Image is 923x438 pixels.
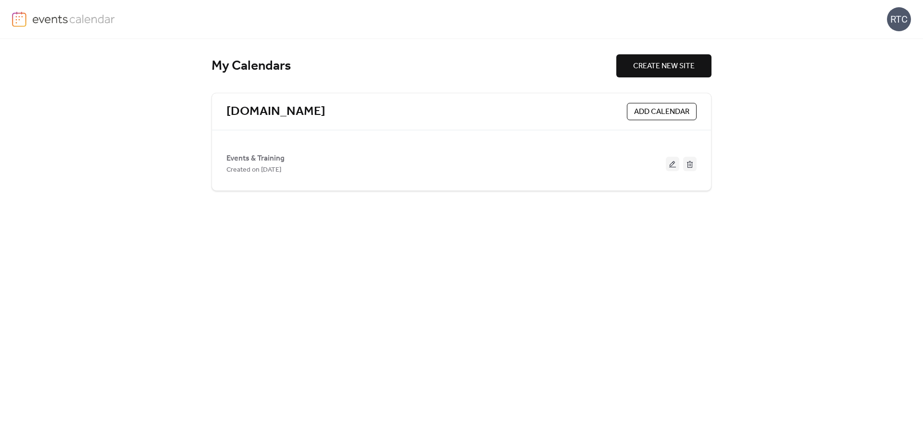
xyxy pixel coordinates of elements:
[616,54,711,77] button: CREATE NEW SITE
[633,61,695,72] span: CREATE NEW SITE
[212,58,616,75] div: My Calendars
[32,12,115,26] img: logo-type
[226,164,281,176] span: Created on [DATE]
[887,7,911,31] div: RTC
[226,153,285,164] span: Events & Training
[627,103,697,120] button: ADD CALENDAR
[12,12,26,27] img: logo
[226,156,285,161] a: Events & Training
[634,106,689,118] span: ADD CALENDAR
[226,104,325,120] a: [DOMAIN_NAME]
